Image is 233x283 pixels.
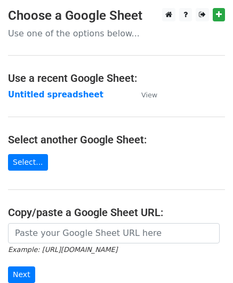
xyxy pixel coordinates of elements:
h4: Copy/paste a Google Sheet URL: [8,206,225,219]
h4: Use a recent Google Sheet: [8,72,225,85]
input: Next [8,266,35,283]
h3: Choose a Google Sheet [8,8,225,24]
a: Select... [8,154,48,171]
a: Untitled spreadsheet [8,90,103,100]
h4: Select another Google Sheet: [8,133,225,146]
small: Example: [URL][DOMAIN_NAME] [8,246,117,254]
p: Use one of the options below... [8,28,225,39]
small: View [141,91,157,99]
a: View [131,90,157,100]
input: Paste your Google Sheet URL here [8,223,220,243]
